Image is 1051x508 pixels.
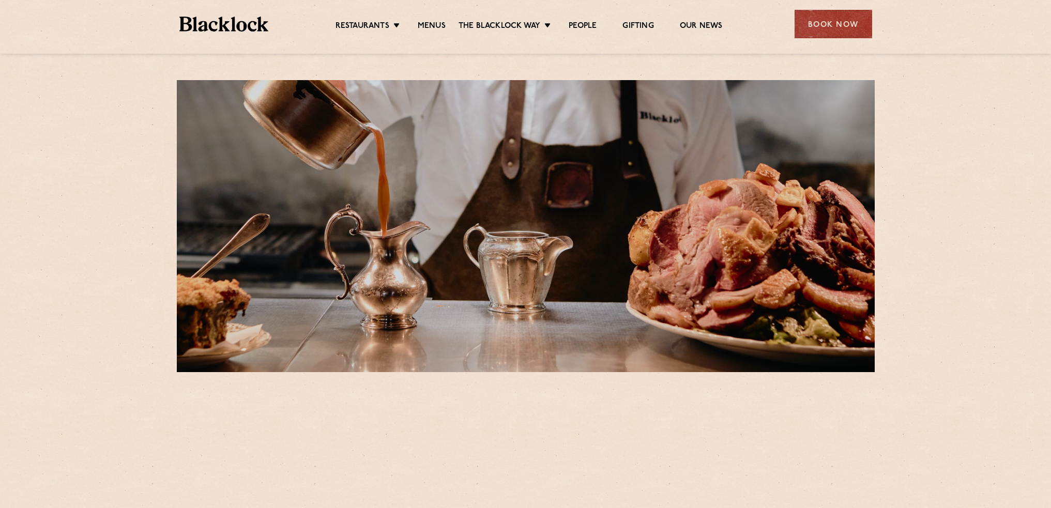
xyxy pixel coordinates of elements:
a: The Blacklock Way [459,21,540,33]
a: Our News [680,21,723,33]
div: Book Now [795,10,872,38]
a: Gifting [622,21,653,33]
a: People [569,21,597,33]
img: BL_Textured_Logo-footer-cropped.svg [179,17,269,32]
a: Menus [418,21,446,33]
a: Restaurants [336,21,389,33]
